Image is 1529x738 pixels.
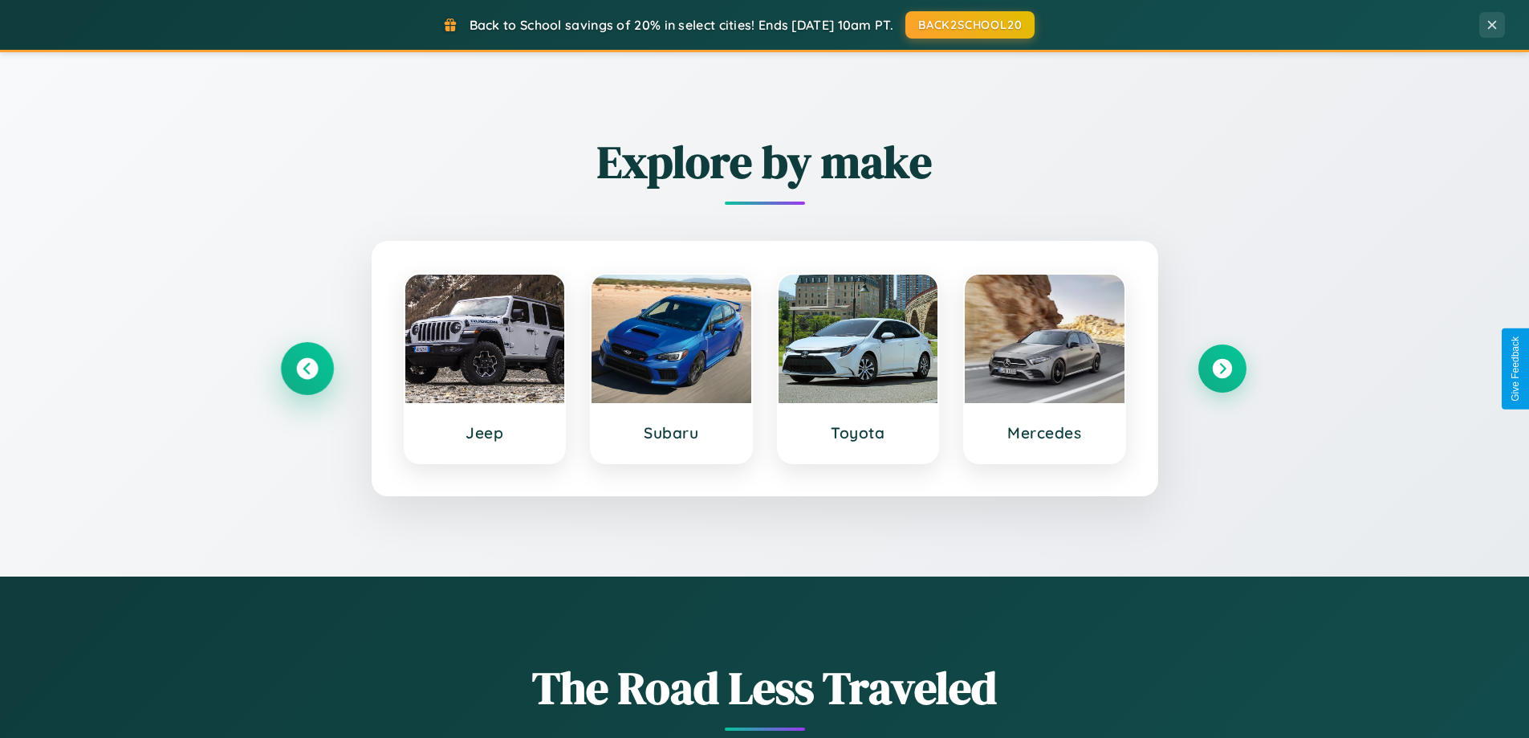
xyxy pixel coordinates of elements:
[421,423,549,442] h3: Jeep
[795,423,922,442] h3: Toyota
[905,11,1035,39] button: BACK2SCHOOL20
[470,17,893,33] span: Back to School savings of 20% in select cities! Ends [DATE] 10am PT.
[981,423,1108,442] h3: Mercedes
[283,131,1246,193] h2: Explore by make
[283,657,1246,719] h1: The Road Less Traveled
[1510,336,1521,402] div: Give Feedback
[608,423,735,442] h3: Subaru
